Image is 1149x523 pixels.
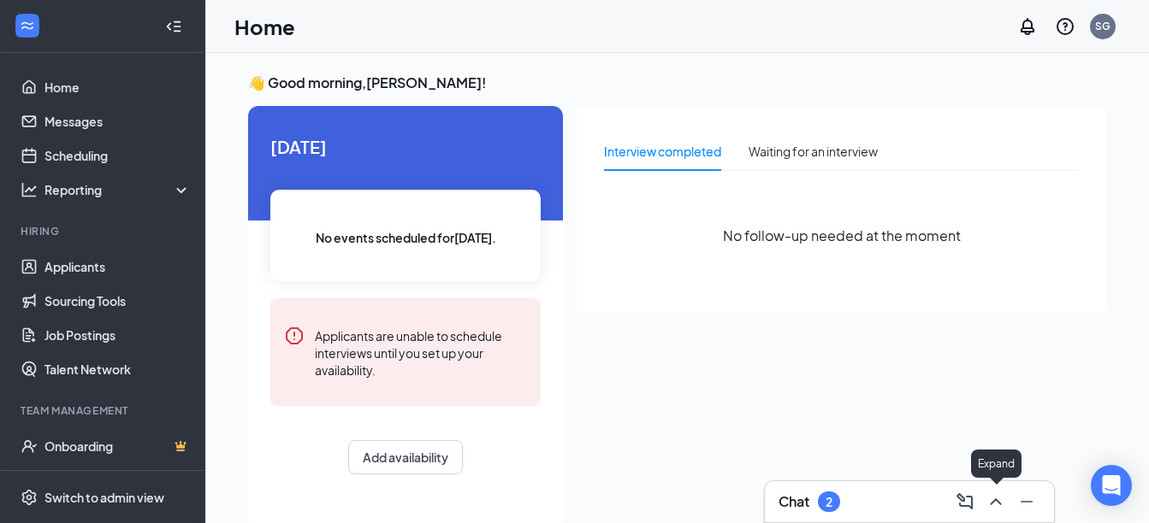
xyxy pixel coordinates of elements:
a: TeamCrown [44,463,191,497]
svg: Notifications [1017,16,1038,37]
span: No events scheduled for [DATE] . [316,228,496,247]
div: Hiring [21,224,187,238]
h1: Home [234,12,295,41]
svg: Settings [21,489,38,506]
a: Home [44,70,191,104]
div: Open Intercom Messenger [1091,465,1132,506]
button: ComposeMessage [951,488,979,515]
div: Reporting [44,181,192,198]
a: Messages [44,104,191,138]
a: Applicants [44,250,191,284]
button: Add availability [348,440,463,474]
div: Expand [971,450,1022,478]
div: Interview completed [604,142,721,161]
a: Talent Network [44,352,191,386]
div: Team Management [21,403,187,418]
div: Waiting for an interview [749,142,878,161]
button: Minimize [1013,488,1040,515]
svg: ChevronUp [986,491,1006,512]
svg: Collapse [165,18,182,35]
div: 2 [826,495,832,509]
svg: Error [284,326,305,346]
svg: ComposeMessage [955,491,975,512]
a: Scheduling [44,138,191,173]
a: Sourcing Tools [44,284,191,318]
div: Applicants are unable to schedule interviews until you set up your availability. [315,326,527,379]
svg: Analysis [21,181,38,198]
h3: Chat [779,492,809,511]
a: OnboardingCrown [44,429,191,463]
button: ChevronUp [982,488,1010,515]
a: Job Postings [44,318,191,352]
svg: QuestionInfo [1055,16,1075,37]
span: No follow-up needed at the moment [723,225,961,246]
svg: WorkstreamLogo [19,17,36,34]
h3: 👋 Good morning, [PERSON_NAME] ! [248,73,1106,92]
span: [DATE] [270,133,541,160]
div: SG [1095,19,1111,33]
svg: Minimize [1016,491,1037,512]
div: Switch to admin view [44,489,164,506]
